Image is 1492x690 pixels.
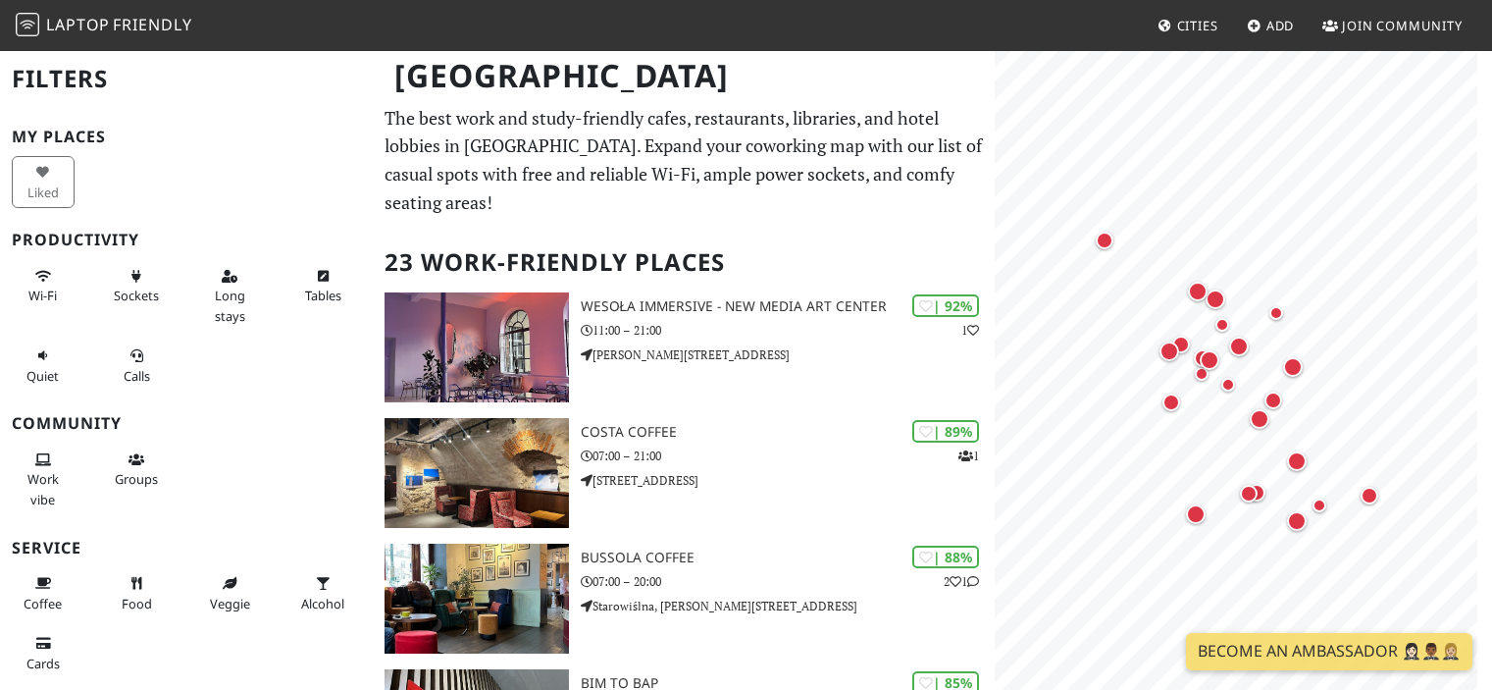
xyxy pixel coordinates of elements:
[24,595,62,612] span: Coffee
[958,447,979,465] p: 1
[1264,301,1288,325] div: Map marker
[1158,390,1184,415] div: Map marker
[944,572,979,591] p: 2 1
[581,550,996,566] h3: Bussola Coffee
[1186,633,1472,670] a: Become an Ambassador 🤵🏻‍♀️🤵🏾‍♂️🤵🏼‍♀️
[12,539,361,557] h3: Service
[305,287,341,304] span: Work-friendly tables
[1283,507,1311,535] div: Map marker
[122,595,152,612] span: Food
[1168,332,1194,357] div: Map marker
[1156,338,1183,365] div: Map marker
[105,567,168,619] button: Food
[1260,388,1286,413] div: Map marker
[385,292,568,402] img: Wesoła Immersive - New Media Art Center
[1202,286,1229,313] div: Map marker
[105,340,168,392] button: Calls
[26,655,60,672] span: Credit cards
[124,367,150,385] span: Video/audio calls
[27,470,59,507] span: People working
[26,367,59,385] span: Quiet
[581,471,996,490] p: [STREET_ADDRESS]
[373,544,995,654] a: Bussola Coffee | 88% 21 Bussola Coffee 07:00 – 20:00 Starowiślna, [PERSON_NAME][STREET_ADDRESS]
[1283,448,1311,475] div: Map marker
[114,287,159,304] span: Power sockets
[198,567,261,619] button: Veggie
[1216,373,1240,397] div: Map marker
[1150,8,1226,43] a: Cities
[1314,8,1470,43] a: Join Community
[12,128,361,146] h3: My Places
[210,595,250,612] span: Veggie
[581,345,996,364] p: [PERSON_NAME][STREET_ADDRESS]
[1182,501,1209,528] div: Map marker
[385,233,983,292] h2: 23 Work-Friendly Places
[12,414,361,433] h3: Community
[291,260,354,312] button: Tables
[1225,333,1253,360] div: Map marker
[1190,345,1215,371] div: Map marker
[581,424,996,441] h3: Costa Coffee
[912,294,979,317] div: | 92%
[1190,362,1213,386] div: Map marker
[373,292,995,402] a: Wesoła Immersive - New Media Art Center | 92% 1 Wesoła Immersive - New Media Art Center 11:00 – 2...
[1357,483,1382,508] div: Map marker
[385,104,983,217] p: The best work and study-friendly cafes, restaurants, libraries, and hotel lobbies in [GEOGRAPHIC_...
[581,572,996,591] p: 07:00 – 20:00
[1342,17,1463,34] span: Join Community
[912,420,979,443] div: | 89%
[115,470,158,488] span: Group tables
[1308,494,1331,517] div: Map marker
[961,321,979,340] p: 1
[16,9,192,43] a: LaptopFriendly LaptopFriendly
[1266,17,1295,34] span: Add
[581,321,996,340] p: 11:00 – 21:00
[16,13,39,36] img: LaptopFriendly
[105,444,168,496] button: Groups
[1177,17,1218,34] span: Cities
[12,231,361,249] h3: Productivity
[113,14,191,35] span: Friendly
[301,595,344,612] span: Alcohol
[291,567,354,619] button: Alcohol
[581,298,996,315] h3: Wesoła Immersive - New Media Art Center
[373,418,995,528] a: Costa Coffee | 89% 1 Costa Coffee 07:00 – 21:00 [STREET_ADDRESS]
[1279,353,1307,381] div: Map marker
[912,546,979,568] div: | 88%
[198,260,261,332] button: Long stays
[12,567,75,619] button: Coffee
[12,627,75,679] button: Cards
[379,49,991,103] h1: [GEOGRAPHIC_DATA]
[1239,8,1303,43] a: Add
[105,260,168,312] button: Sockets
[215,287,245,324] span: Long stays
[1236,481,1261,506] div: Map marker
[12,260,75,312] button: Wi-Fi
[12,49,361,109] h2: Filters
[385,544,568,654] img: Bussola Coffee
[1196,346,1223,374] div: Map marker
[385,418,568,528] img: Costa Coffee
[28,287,57,304] span: Stable Wi-Fi
[1244,480,1269,505] div: Map marker
[46,14,110,35] span: Laptop
[12,444,75,515] button: Work vibe
[1184,278,1211,305] div: Map marker
[1246,405,1273,433] div: Map marker
[581,447,996,465] p: 07:00 – 21:00
[581,597,996,615] p: Starowiślna, [PERSON_NAME][STREET_ADDRESS]
[1092,228,1117,253] div: Map marker
[1210,313,1234,337] div: Map marker
[12,340,75,392] button: Quiet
